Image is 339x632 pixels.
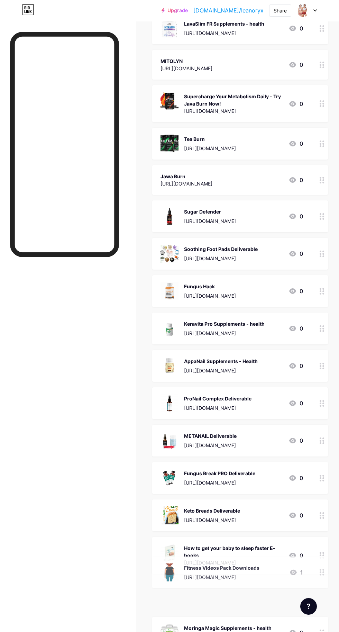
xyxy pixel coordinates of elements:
[288,139,303,148] div: 0
[288,287,303,295] div: 0
[162,8,188,13] a: Upgrade
[288,61,303,69] div: 0
[296,4,310,17] img: leanoryx
[161,394,178,412] img: ProNail Complex Deliverable
[161,432,178,450] img: METANAIL Deliverable
[161,319,178,337] img: Keravita Pro Supplements - health
[161,506,178,524] img: Keto Breads Deliverable
[184,442,237,449] div: [URL][DOMAIN_NAME]
[193,6,264,15] a: [DOMAIN_NAME]/leanoryx
[184,255,258,262] div: [URL][DOMAIN_NAME]
[161,19,178,37] img: LavaSlim FR Supplements - health
[161,135,178,153] img: Tea Burn
[184,404,251,412] div: [URL][DOMAIN_NAME]
[184,544,283,559] div: How to get your baby to sleep faster E-books
[184,470,255,477] div: Fungus Break PRO Deliverable
[184,107,283,115] div: [URL][DOMAIN_NAME]
[184,283,236,290] div: Fungus Hack
[184,135,236,143] div: Tea Burn
[288,474,303,482] div: 0
[184,145,236,152] div: [URL][DOMAIN_NAME]
[184,432,237,440] div: METANAIL Deliverable
[288,250,303,258] div: 0
[184,367,258,374] div: [URL][DOMAIN_NAME]
[161,57,212,65] div: MITOLYN
[161,207,178,225] img: Sugar Defender
[184,479,255,486] div: [URL][DOMAIN_NAME]
[288,100,303,108] div: 0
[184,624,272,632] div: Moringa Magic Supplements - health
[184,395,251,402] div: ProNail Complex Deliverable
[184,559,283,566] div: [URL][DOMAIN_NAME]
[288,399,303,407] div: 0
[161,357,178,375] img: AppaNail Supplements - Health
[288,212,303,220] div: 0
[288,176,303,184] div: 0
[184,507,240,514] div: Keto Breads Deliverable
[184,245,258,253] div: Soothing Foot Pads Deliverable
[161,544,178,562] img: How to get your baby to sleep faster E-books
[161,173,212,180] div: Jawa Burn
[184,93,283,107] div: Supercharge Your Metabolism Daily - Try Java Burn Now!
[274,7,287,14] div: Share
[184,358,258,365] div: AppaNail Supplements - Health
[288,24,303,33] div: 0
[161,180,212,187] div: [URL][DOMAIN_NAME]
[184,320,265,327] div: Keravita Pro Supplements - health
[288,436,303,445] div: 0
[161,282,178,300] img: Fungus Hack
[161,65,212,72] div: [URL][DOMAIN_NAME]
[161,92,178,110] img: Supercharge Your Metabolism Daily - Try Java Burn Now!
[288,511,303,520] div: 0
[184,292,236,299] div: [URL][DOMAIN_NAME]
[184,329,265,337] div: [URL][DOMAIN_NAME]
[161,245,178,263] img: Soothing Foot Pads Deliverable
[184,208,236,215] div: Sugar Defender
[184,217,236,225] div: [URL][DOMAIN_NAME]
[184,20,264,27] div: LavaSlim FR Supplements - health
[288,362,303,370] div: 0
[184,29,264,37] div: [URL][DOMAIN_NAME]
[288,551,303,560] div: 0
[161,469,178,487] img: Fungus Break PRO Deliverable
[288,324,303,333] div: 0
[184,516,240,524] div: [URL][DOMAIN_NAME]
